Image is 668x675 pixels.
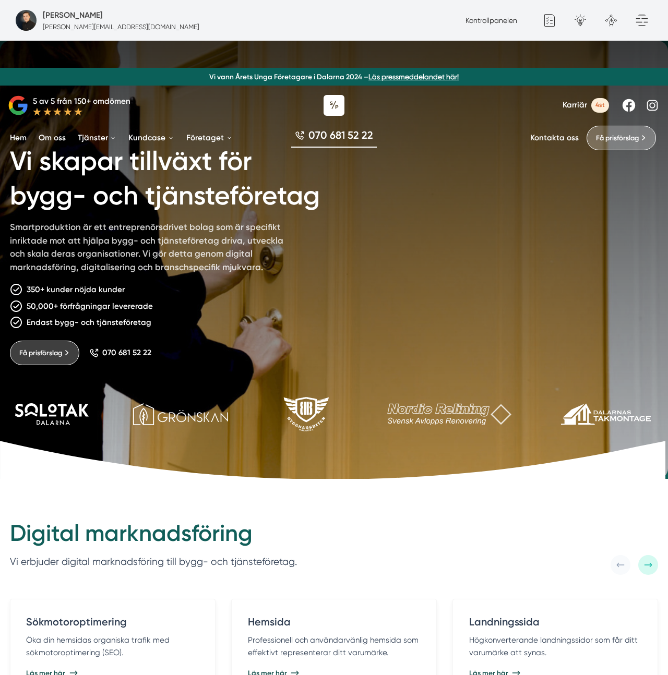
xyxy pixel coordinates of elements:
h4: Hemsida [248,615,421,634]
a: Företaget [184,125,234,151]
a: Få prisförslag [10,341,79,365]
p: Vi erbjuder digital marknadsföring till bygg- och tjänsteföretag. [10,554,297,570]
p: 350+ kunder nöjda kunder [27,283,125,296]
p: Endast bygg- och tjänsteföretag [27,316,151,329]
a: Hem [8,125,29,151]
a: Kundcase [126,125,176,151]
p: Vi vann Årets Unga Företagare i Dalarna 2024 – [4,72,664,82]
span: 070 681 52 22 [308,128,373,143]
a: Kontrollpanelen [466,16,517,25]
p: Högkonverterande landningssidor som får ditt varumärke att synas. [469,634,642,659]
a: Tjänster [76,125,118,151]
a: 070 681 52 22 [291,128,377,148]
p: 50,000+ förfrågningar levererade [27,300,153,312]
span: Få prisförslag [596,132,639,143]
span: Få prisförslag [19,347,62,358]
h4: Landningssida [469,615,642,634]
p: [PERSON_NAME][EMAIL_ADDRESS][DOMAIN_NAME] [43,22,199,32]
h4: Sökmotoroptimering [26,615,199,634]
h2: Digital marknadsföring [10,519,297,554]
a: Läs pressmeddelandet här! [368,73,459,81]
p: 5 av 5 från 150+ omdömen [33,95,130,107]
span: 070 681 52 22 [102,348,151,358]
p: Professionell och användarvänlig hemsida som effektivt representerar ditt varumärke. [248,634,421,659]
h5: Super Administratör [43,9,103,21]
p: Smartproduktion är ett entreprenörsdrivet bolag som är specifikt inriktade mot att hjälpa bygg- o... [10,221,295,278]
img: foretagsbild-pa-smartproduktion-ett-foretag-i-dalarnas-lan-2023.jpg [16,10,37,31]
h1: Vi skapar tillväxt för bygg- och tjänsteföretag [10,132,378,221]
span: 4st [591,98,609,112]
a: 070 681 52 22 [89,348,152,358]
a: Kontakta oss [530,133,579,143]
a: Få prisförslag [587,126,656,150]
a: Om oss [37,125,68,151]
a: Karriär 4st [563,98,609,112]
span: Karriär [563,100,587,110]
p: Öka din hemsidas organiska trafik med sökmotoroptimering (SEO). [26,634,199,659]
